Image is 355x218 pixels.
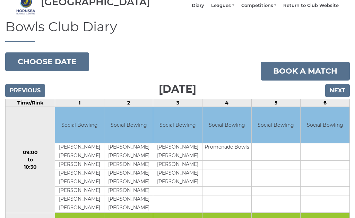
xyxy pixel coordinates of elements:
[104,169,153,178] td: [PERSON_NAME]
[104,204,153,213] td: [PERSON_NAME]
[153,107,202,143] td: Social Bowling
[211,2,234,9] a: Leagues
[5,19,350,42] h1: Bowls Club Diary
[325,84,350,97] input: Next
[55,178,104,187] td: [PERSON_NAME]
[55,152,104,161] td: [PERSON_NAME]
[55,204,104,213] td: [PERSON_NAME]
[55,107,104,143] td: Social Bowling
[153,99,202,107] td: 3
[104,187,153,195] td: [PERSON_NAME]
[104,195,153,204] td: [PERSON_NAME]
[153,152,202,161] td: [PERSON_NAME]
[104,107,153,143] td: Social Bowling
[104,152,153,161] td: [PERSON_NAME]
[6,99,55,107] td: Time/Rink
[202,99,252,107] td: 4
[283,2,339,9] a: Return to Club Website
[55,187,104,195] td: [PERSON_NAME]
[6,107,55,213] td: 09:00 to 10:30
[55,195,104,204] td: [PERSON_NAME]
[261,62,350,81] a: Book a match
[202,107,251,143] td: Social Bowling
[153,169,202,178] td: [PERSON_NAME]
[301,99,350,107] td: 6
[153,178,202,187] td: [PERSON_NAME]
[202,143,251,152] td: Promenade Bowls
[5,84,45,97] input: Previous
[55,143,104,152] td: [PERSON_NAME]
[104,161,153,169] td: [PERSON_NAME]
[192,2,204,9] a: Diary
[252,107,301,143] td: Social Bowling
[55,169,104,178] td: [PERSON_NAME]
[104,178,153,187] td: [PERSON_NAME]
[55,161,104,169] td: [PERSON_NAME]
[5,52,89,71] button: Choose date
[251,99,301,107] td: 5
[55,99,104,107] td: 1
[241,2,276,9] a: Competitions
[301,107,349,143] td: Social Bowling
[153,143,202,152] td: [PERSON_NAME]
[104,143,153,152] td: [PERSON_NAME]
[153,161,202,169] td: [PERSON_NAME]
[104,99,153,107] td: 2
